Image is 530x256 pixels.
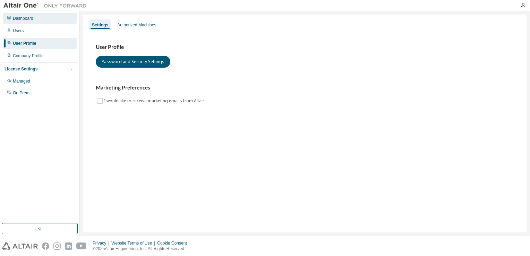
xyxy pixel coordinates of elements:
img: youtube.svg [76,242,86,250]
div: Authorized Machines [117,22,156,28]
div: Cookie Consent [157,240,191,246]
div: On Prem [13,90,29,96]
p: © 2025 Altair Engineering, Inc. All Rights Reserved. [93,246,191,252]
div: User Profile [13,41,36,46]
div: Settings [92,22,108,28]
label: I would like to receive marketing emails from Altair [104,97,206,105]
div: Dashboard [13,16,33,21]
div: Users [13,28,24,34]
div: Managed [13,78,30,84]
img: linkedin.svg [65,242,72,250]
img: Altair One [3,2,90,9]
div: Website Terms of Use [111,240,157,246]
button: Password and Security Settings [96,56,170,68]
div: Privacy [93,240,111,246]
div: License Settings [5,66,37,72]
h3: Marketing Preferences [96,84,514,91]
img: facebook.svg [42,242,49,250]
img: instagram.svg [53,242,61,250]
h3: User Profile [96,44,514,51]
div: Company Profile [13,53,44,59]
img: altair_logo.svg [2,242,38,250]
